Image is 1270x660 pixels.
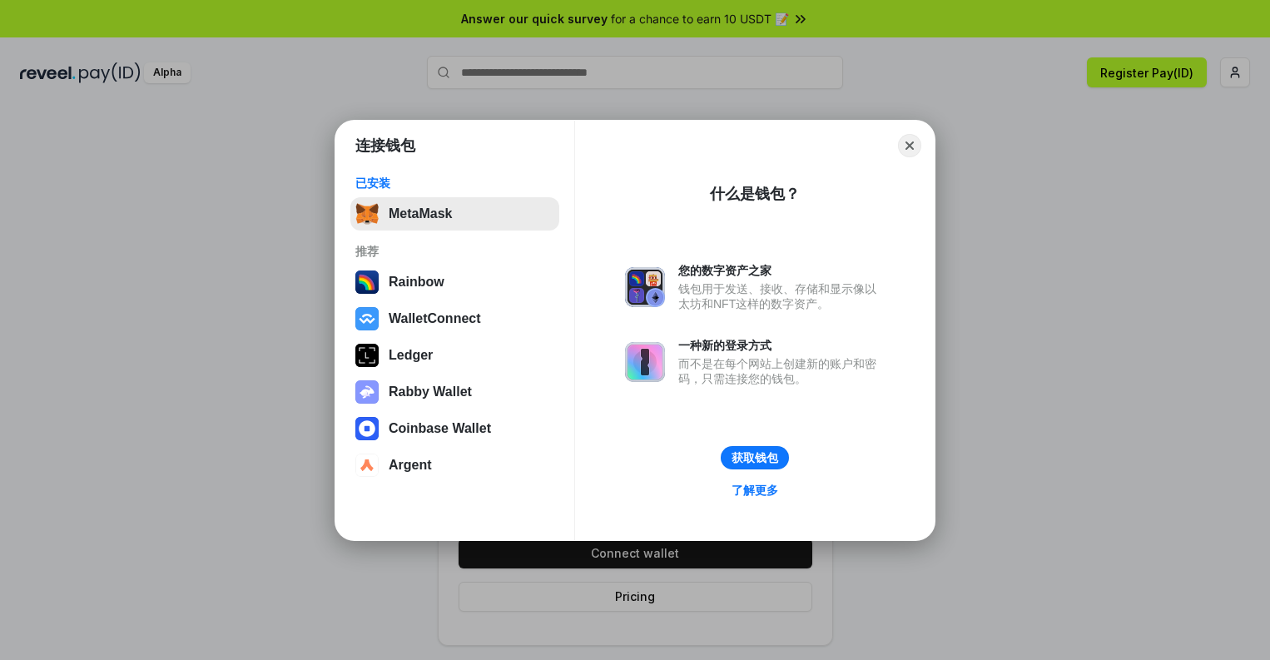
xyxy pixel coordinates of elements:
div: 什么是钱包？ [710,184,800,204]
button: Ledger [350,339,559,372]
img: svg+xml,%3Csvg%20width%3D%2228%22%20height%3D%2228%22%20viewBox%3D%220%200%2028%2028%22%20fill%3D... [355,417,379,440]
img: svg+xml,%3Csvg%20xmlns%3D%22http%3A%2F%2Fwww.w3.org%2F2000%2Fsvg%22%20fill%3D%22none%22%20viewBox... [625,342,665,382]
div: Coinbase Wallet [389,421,491,436]
div: Rabby Wallet [389,385,472,399]
img: svg+xml,%3Csvg%20width%3D%2228%22%20height%3D%2228%22%20viewBox%3D%220%200%2028%2028%22%20fill%3D... [355,454,379,477]
div: 推荐 [355,244,554,259]
div: 已安装 [355,176,554,191]
div: MetaMask [389,206,452,221]
div: Rainbow [389,275,444,290]
div: 而不是在每个网站上创建新的账户和密码，只需连接您的钱包。 [678,356,885,386]
button: WalletConnect [350,302,559,335]
button: MetaMask [350,197,559,231]
h1: 连接钱包 [355,136,415,156]
button: Rainbow [350,265,559,299]
div: 您的数字资产之家 [678,263,885,278]
img: svg+xml,%3Csvg%20xmlns%3D%22http%3A%2F%2Fwww.w3.org%2F2000%2Fsvg%22%20fill%3D%22none%22%20viewBox... [625,267,665,307]
button: Close [898,134,921,157]
button: Rabby Wallet [350,375,559,409]
img: svg+xml,%3Csvg%20width%3D%22120%22%20height%3D%22120%22%20viewBox%3D%220%200%20120%20120%22%20fil... [355,270,379,294]
img: svg+xml,%3Csvg%20fill%3D%22none%22%20height%3D%2233%22%20viewBox%3D%220%200%2035%2033%22%20width%... [355,202,379,226]
img: svg+xml,%3Csvg%20xmlns%3D%22http%3A%2F%2Fwww.w3.org%2F2000%2Fsvg%22%20width%3D%2228%22%20height%3... [355,344,379,367]
div: 了解更多 [732,483,778,498]
div: WalletConnect [389,311,481,326]
div: 钱包用于发送、接收、存储和显示像以太坊和NFT这样的数字资产。 [678,281,885,311]
div: 获取钱包 [732,450,778,465]
button: Argent [350,449,559,482]
img: svg+xml,%3Csvg%20width%3D%2228%22%20height%3D%2228%22%20viewBox%3D%220%200%2028%2028%22%20fill%3D... [355,307,379,330]
div: Argent [389,458,432,473]
img: svg+xml,%3Csvg%20xmlns%3D%22http%3A%2F%2Fwww.w3.org%2F2000%2Fsvg%22%20fill%3D%22none%22%20viewBox... [355,380,379,404]
div: 一种新的登录方式 [678,338,885,353]
button: Coinbase Wallet [350,412,559,445]
div: Ledger [389,348,433,363]
button: 获取钱包 [721,446,789,469]
a: 了解更多 [722,479,788,501]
